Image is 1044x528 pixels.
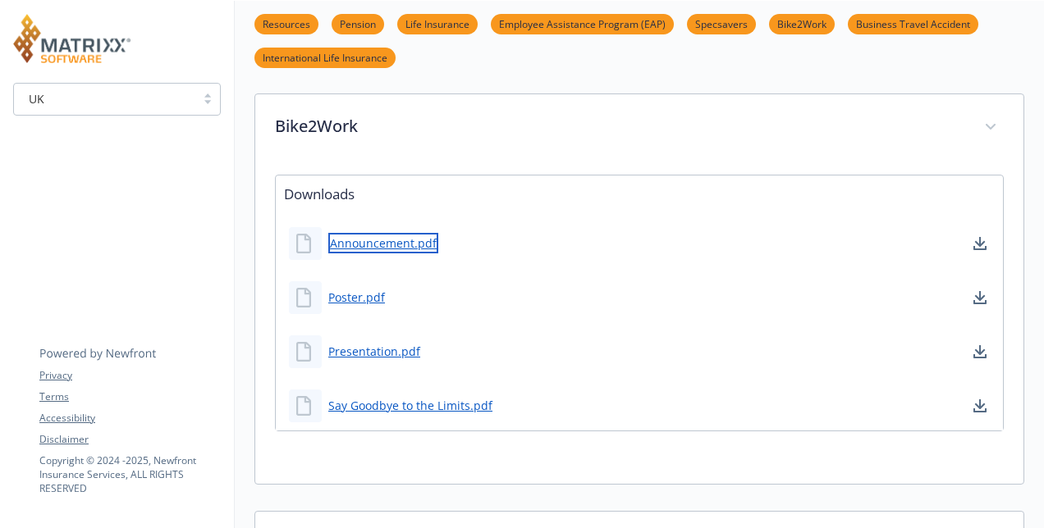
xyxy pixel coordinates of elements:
a: Specsavers [687,16,756,31]
div: Bike2Work [255,94,1023,162]
a: International Life Insurance [254,49,396,65]
a: Terms [39,389,220,404]
a: Bike2Work [769,16,835,31]
a: Resources [254,16,318,31]
p: Bike2Work [275,114,964,139]
p: Copyright © 2024 - 2025 , Newfront Insurance Services, ALL RIGHTS RESERVED [39,453,220,495]
a: download document [970,288,990,307]
span: UK [29,90,44,107]
a: Employee Assistance Program (EAP) [491,16,674,31]
a: download document [970,342,990,362]
a: Privacy [39,368,220,383]
a: Disclaimer [39,432,220,447]
p: Downloads [276,175,1003,213]
div: Bike2Work [255,162,1023,483]
a: Say Goodbye to the Limits.pdf [328,397,492,414]
a: download document [970,396,990,416]
a: Presentation.pdf [328,343,420,360]
a: Pension [332,16,384,31]
span: UK [22,90,187,107]
a: download document [970,234,990,253]
a: Poster.pdf [328,289,385,306]
a: Announcement.pdf [328,233,438,253]
a: Accessibility [39,411,220,426]
a: Life Insurance [397,16,478,31]
a: Business Travel Accident [848,16,978,31]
